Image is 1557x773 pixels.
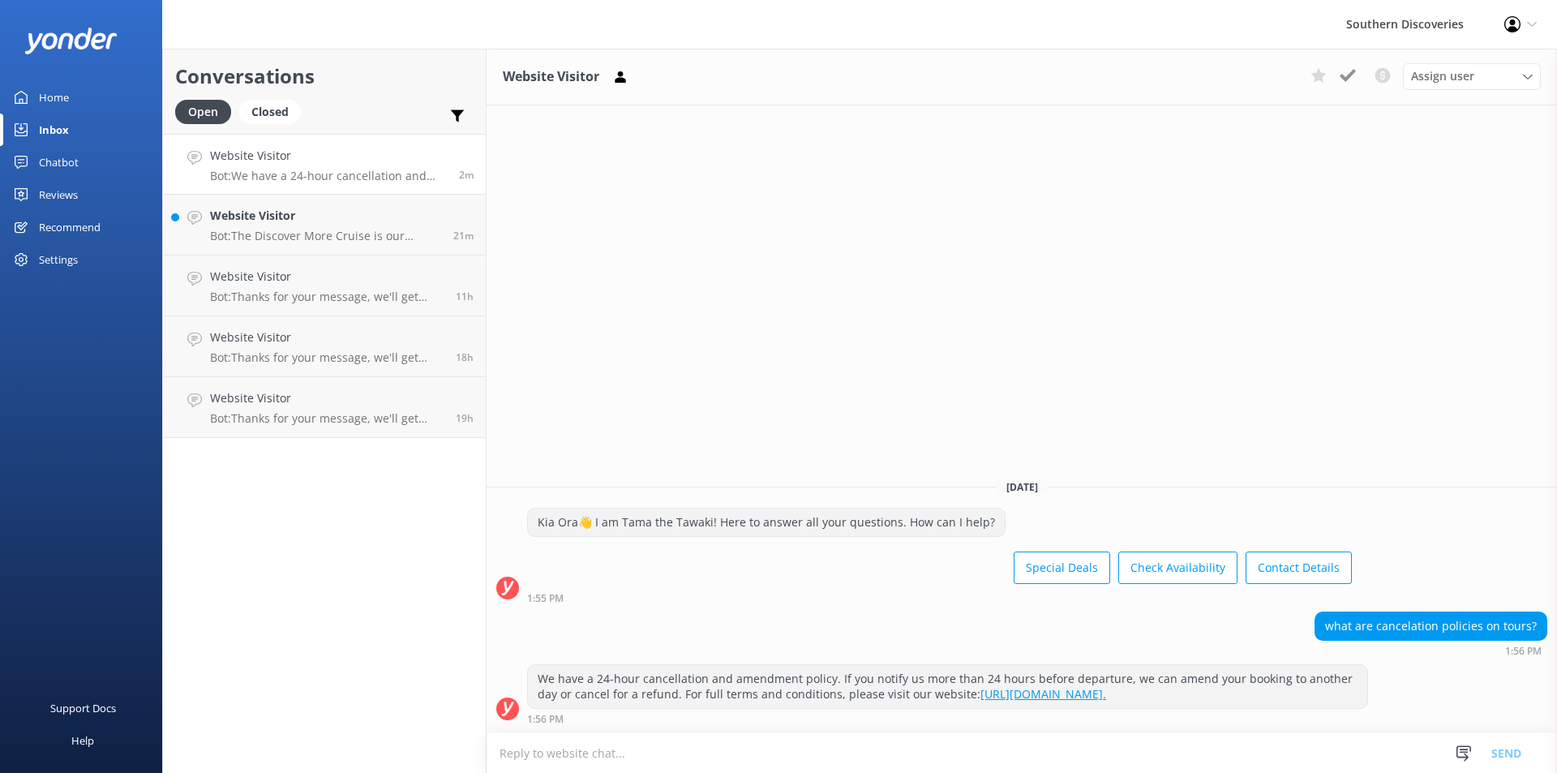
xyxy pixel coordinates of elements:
[39,81,69,114] div: Home
[456,290,474,303] span: Oct 15 2025 01:59am (UTC +13:00) Pacific/Auckland
[1403,63,1541,89] div: Assign User
[239,102,309,120] a: Closed
[210,229,441,243] p: Bot: The Discover More Cruise is our longest cruise for a deeper Milford Sound experience. It inc...
[456,350,474,364] span: Oct 14 2025 07:03pm (UTC +13:00) Pacific/Auckland
[163,256,486,316] a: Website VisitorBot:Thanks for your message, we'll get back to you as soon as we can. You're also ...
[1505,646,1542,656] strong: 1:56 PM
[1014,552,1110,584] button: Special Deals
[24,28,118,54] img: yonder-white-logo.png
[997,480,1048,494] span: [DATE]
[1246,552,1352,584] button: Contact Details
[210,207,441,225] h4: Website Visitor
[210,169,447,183] p: Bot: We have a 24-hour cancellation and amendment policy. If you notify us more than 24 hours bef...
[163,316,486,377] a: Website VisitorBot:Thanks for your message, we'll get back to you as soon as we can. You're also ...
[210,389,444,407] h4: Website Visitor
[453,229,474,243] span: Oct 15 2025 01:36pm (UTC +13:00) Pacific/Auckland
[50,692,116,724] div: Support Docs
[39,211,101,243] div: Recommend
[210,147,447,165] h4: Website Visitor
[175,100,231,124] div: Open
[239,100,301,124] div: Closed
[1411,67,1474,85] span: Assign user
[175,61,474,92] h2: Conversations
[39,114,69,146] div: Inbox
[527,713,1368,724] div: Oct 15 2025 01:56pm (UTC +13:00) Pacific/Auckland
[175,102,239,120] a: Open
[39,146,79,178] div: Chatbot
[210,290,444,304] p: Bot: Thanks for your message, we'll get back to you as soon as we can. You're also welcome to kee...
[1315,612,1546,640] div: what are cancelation policies on tours?
[503,67,599,88] h3: Website Visitor
[210,411,444,426] p: Bot: Thanks for your message, we'll get back to you as soon as we can. You're also welcome to kee...
[163,377,486,438] a: Website VisitorBot:Thanks for your message, we'll get back to you as soon as we can. You're also ...
[528,665,1367,708] div: We have a 24-hour cancellation and amendment policy. If you notify us more than 24 hours before d...
[456,411,474,425] span: Oct 14 2025 06:45pm (UTC +13:00) Pacific/Auckland
[163,134,486,195] a: Website VisitorBot:We have a 24-hour cancellation and amendment policy. If you notify us more tha...
[163,195,486,256] a: Website VisitorBot:The Discover More Cruise is our longest cruise for a deeper Milford Sound expe...
[39,243,78,276] div: Settings
[527,594,564,603] strong: 1:55 PM
[210,268,444,286] h4: Website Visitor
[459,168,474,182] span: Oct 15 2025 01:56pm (UTC +13:00) Pacific/Auckland
[527,715,564,724] strong: 1:56 PM
[210,329,444,346] h4: Website Visitor
[1315,645,1547,656] div: Oct 15 2025 01:56pm (UTC +13:00) Pacific/Auckland
[71,724,94,757] div: Help
[1118,552,1237,584] button: Check Availability
[527,592,1352,603] div: Oct 15 2025 01:55pm (UTC +13:00) Pacific/Auckland
[39,178,78,211] div: Reviews
[210,350,444,365] p: Bot: Thanks for your message, we'll get back to you as soon as we can. You're also welcome to kee...
[528,509,1005,536] div: Kia Ora👋 I am Tama the Tawaki! Here to answer all your questions. How can I help?
[980,686,1106,702] a: [URL][DOMAIN_NAME].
